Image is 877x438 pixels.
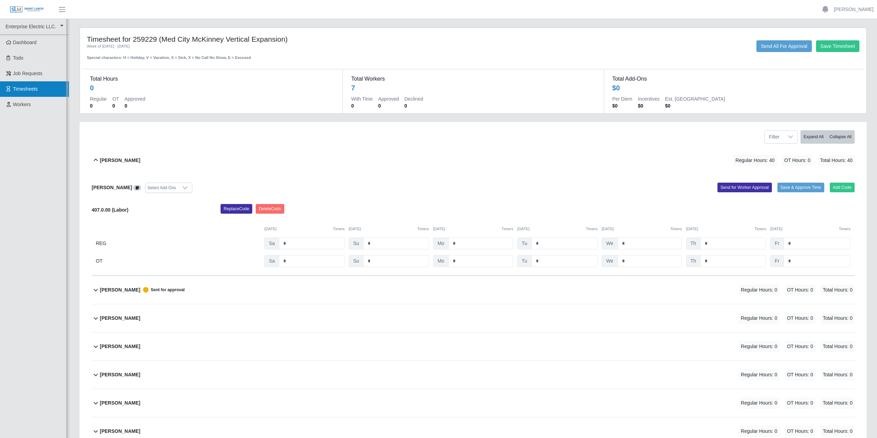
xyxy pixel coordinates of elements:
[517,255,532,267] span: Tu
[405,95,423,102] dt: Declined
[433,237,449,249] span: Mo
[100,371,140,378] b: [PERSON_NAME]
[349,237,364,249] span: Su
[739,397,779,409] span: Regular Hours: 0
[92,146,855,174] button: [PERSON_NAME] Regular Hours: 40 OT Hours: 0 Total Hours: 40
[612,83,620,93] div: $0
[145,183,178,193] div: Select Add Ons
[417,226,429,232] button: Timers
[264,226,345,232] div: [DATE]
[770,255,784,267] span: Fr
[405,102,423,109] dd: 0
[100,428,140,435] b: [PERSON_NAME]
[670,226,682,232] button: Timers
[349,255,364,267] span: Su
[821,284,855,296] span: Total Hours: 0
[839,226,850,232] button: Timers
[433,226,513,232] div: [DATE]
[800,130,855,144] div: bulk actions
[92,389,855,417] button: [PERSON_NAME] Regular Hours: 0 OT Hours: 0 Total Hours: 0
[87,43,403,49] div: Week of [DATE] - [DATE]
[777,183,824,192] button: Save & Approve Time
[785,341,815,352] span: OT Hours: 0
[221,204,252,214] button: ReplaceCode
[770,237,784,249] span: Fr
[785,284,815,296] span: OT Hours: 0
[612,75,856,83] dt: Total Add-Ons
[800,130,827,144] button: Expand All
[733,155,777,166] span: Regular Hours: 40
[834,6,874,13] a: [PERSON_NAME]
[765,131,784,143] span: Filter
[256,204,284,214] button: DeleteCode
[351,102,373,109] dd: 0
[96,255,260,267] div: OT
[821,369,855,380] span: Total Hours: 0
[92,361,855,389] button: [PERSON_NAME] Regular Hours: 0 OT Hours: 0 Total Hours: 0
[264,237,279,249] span: Sa
[90,75,334,83] dt: Total Hours
[686,255,701,267] span: Th
[13,71,43,76] span: Job Requests
[770,226,850,232] div: [DATE]
[816,40,859,52] button: Save Timesheet
[100,286,140,294] b: [PERSON_NAME]
[821,341,855,352] span: Total Hours: 0
[830,183,855,192] button: Add Code
[602,237,618,249] span: We
[517,226,598,232] div: [DATE]
[87,49,403,61] div: Special characters: H = Holiday, V = Vacation, S = Sick, X = No Call No Show, E = Excused
[351,95,373,102] dt: With Time
[13,102,31,107] span: Workers
[90,95,107,102] dt: Regular
[785,397,815,409] span: OT Hours: 0
[13,55,23,61] span: Todo
[351,75,595,83] dt: Total Workers
[612,95,632,102] dt: Per Diem
[349,226,429,232] div: [DATE]
[13,40,37,45] span: Dashboard
[602,255,618,267] span: We
[92,276,855,304] button: [PERSON_NAME] Sent for approval Regular Hours: 0 OT Hours: 0 Total Hours: 0
[785,313,815,324] span: OT Hours: 0
[586,226,598,232] button: Timers
[602,226,682,232] div: [DATE]
[100,343,140,350] b: [PERSON_NAME]
[378,95,399,102] dt: Approved
[818,155,855,166] span: Total Hours: 40
[124,95,145,102] dt: Approved
[739,313,779,324] span: Regular Hours: 0
[665,102,725,109] dd: $0
[433,255,449,267] span: Mo
[100,315,140,322] b: [PERSON_NAME]
[756,40,812,52] button: Send All For Approval
[638,102,660,109] dd: $0
[264,255,279,267] span: Sa
[755,226,766,232] button: Timers
[378,102,399,109] dd: 0
[739,341,779,352] span: Regular Hours: 0
[686,226,766,232] div: [DATE]
[739,369,779,380] span: Regular Hours: 0
[826,130,855,144] button: Collapse All
[821,426,855,437] span: Total Hours: 0
[785,426,815,437] span: OT Hours: 0
[717,183,772,192] button: Send for Worker Approval
[100,399,140,407] b: [PERSON_NAME]
[333,226,345,232] button: Timers
[133,185,141,190] a: View/Edit Notes
[686,237,701,249] span: Th
[13,86,38,92] span: Timesheets
[92,304,855,332] button: [PERSON_NAME] Regular Hours: 0 OT Hours: 0 Total Hours: 0
[782,155,813,166] span: OT Hours: 0
[665,95,725,102] dt: Est. [GEOGRAPHIC_DATA]
[785,369,815,380] span: OT Hours: 0
[92,207,129,213] b: 407.0.00 (Labor)
[739,426,779,437] span: Regular Hours: 0
[96,237,260,249] div: REG
[612,102,632,109] dd: $0
[638,95,660,102] dt: Incentives
[92,185,132,190] b: [PERSON_NAME]
[739,284,779,296] span: Regular Hours: 0
[821,397,855,409] span: Total Hours: 0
